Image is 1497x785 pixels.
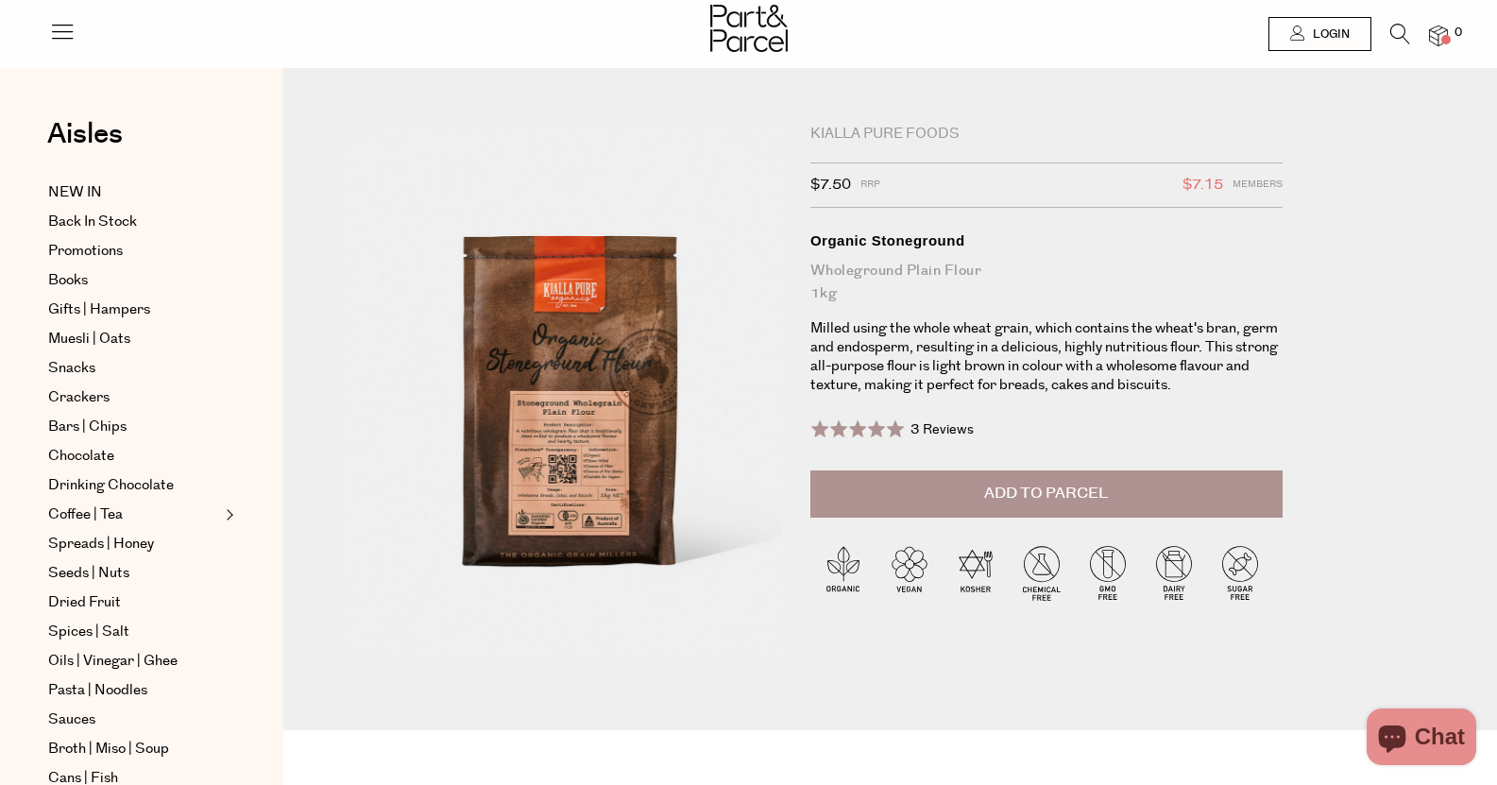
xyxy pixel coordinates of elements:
span: Broth | Miso | Soup [48,738,169,760]
a: Drinking Chocolate [48,474,220,497]
span: RRP [860,173,880,197]
span: Crackers [48,386,110,409]
span: Add to Parcel [984,483,1108,504]
img: P_P-ICONS-Live_Bec_V11_Chemical_Free.svg [1009,539,1075,606]
img: Organic Stoneground [340,125,793,659]
a: Sauces [48,708,220,731]
span: Drinking Chocolate [48,474,174,497]
span: 0 [1450,25,1467,42]
a: Muesli | Oats [48,328,220,350]
span: Members [1233,173,1283,197]
span: Snacks [48,357,95,380]
a: Gifts | Hampers [48,299,220,321]
img: P_P-ICONS-Live_Bec_V11_GMO_Free.svg [1075,539,1141,606]
span: Seeds | Nuts [48,562,129,585]
a: Crackers [48,386,220,409]
span: $7.15 [1182,173,1223,197]
a: Back In Stock [48,211,220,233]
a: Oils | Vinegar | Ghee [48,650,220,673]
a: Pasta | Noodles [48,679,220,702]
span: NEW IN [48,181,102,204]
div: Kialla Pure Foods [810,125,1283,144]
inbox-online-store-chat: Shopify online store chat [1361,708,1482,770]
img: P_P-ICONS-Live_Bec_V11_Sugar_Free.svg [1207,539,1273,606]
img: P_P-ICONS-Live_Bec_V11_Organic.svg [810,539,876,606]
a: Dried Fruit [48,591,220,614]
a: 0 [1429,26,1448,45]
img: P_P-ICONS-Live_Bec_V11_Kosher.svg [943,539,1009,606]
p: Milled using the whole wheat grain, which contains the wheat's bran, germ and endosperm, resultin... [810,319,1283,395]
span: Coffee | Tea [48,503,123,526]
a: Seeds | Nuts [48,562,220,585]
img: P_P-ICONS-Live_Bec_V11_Vegan.svg [876,539,943,606]
a: Coffee | Tea [48,503,220,526]
a: Aisles [47,120,123,167]
span: Spices | Salt [48,621,129,643]
a: Promotions [48,240,220,263]
a: Bars | Chips [48,416,220,438]
img: Part&Parcel [710,5,788,52]
span: Pasta | Noodles [48,679,147,702]
span: Sauces [48,708,95,731]
span: Back In Stock [48,211,137,233]
div: Wholeground Plain Flour 1kg [810,260,1283,305]
span: Dried Fruit [48,591,121,614]
a: Chocolate [48,445,220,468]
a: Books [48,269,220,292]
span: Muesli | Oats [48,328,130,350]
span: Books [48,269,88,292]
span: Oils | Vinegar | Ghee [48,650,178,673]
a: Snacks [48,357,220,380]
span: Bars | Chips [48,416,127,438]
span: Promotions [48,240,123,263]
span: 3 Reviews [910,420,974,439]
span: $7.50 [810,173,851,197]
a: Broth | Miso | Soup [48,738,220,760]
a: NEW IN [48,181,220,204]
div: Organic Stoneground [810,231,1283,250]
span: Spreads | Honey [48,533,154,555]
span: Login [1308,26,1350,43]
span: Aisles [47,113,123,155]
img: P_P-ICONS-Live_Bec_V11_Dairy_Free.svg [1141,539,1207,606]
button: Add to Parcel [810,470,1283,518]
span: Chocolate [48,445,114,468]
button: Expand/Collapse Coffee | Tea [221,503,234,526]
a: Login [1268,17,1371,51]
a: Spreads | Honey [48,533,220,555]
span: Gifts | Hampers [48,299,150,321]
a: Spices | Salt [48,621,220,643]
